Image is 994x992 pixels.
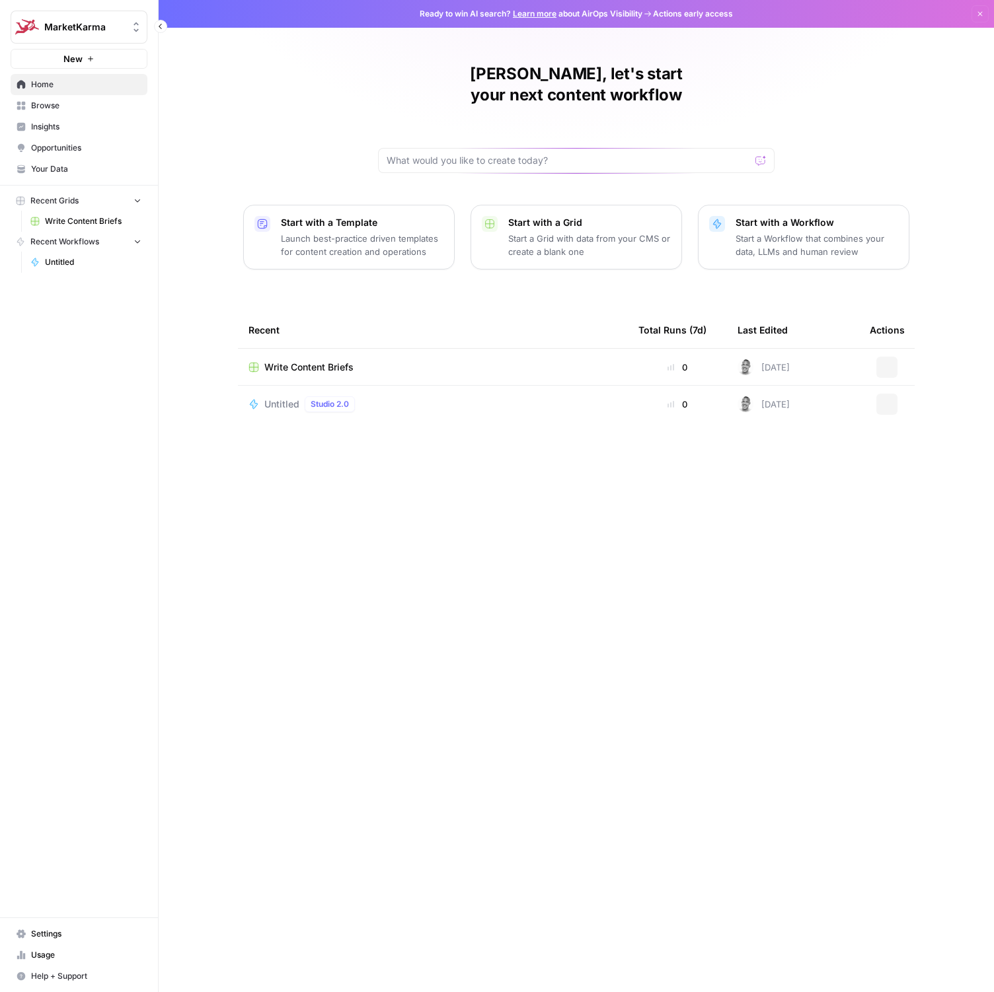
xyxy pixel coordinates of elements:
[30,236,99,248] span: Recent Workflows
[30,195,79,207] span: Recent Grids
[24,252,147,273] a: Untitled
[11,137,147,159] a: Opportunities
[249,361,617,374] a: Write Content Briefs
[31,928,141,940] span: Settings
[471,205,682,269] button: Start with a GridStart a Grid with data from your CMS or create a blank one
[249,312,617,348] div: Recent
[738,312,788,348] div: Last Edited
[11,49,147,69] button: New
[738,396,790,412] div: [DATE]
[31,79,141,90] span: Home
[45,256,141,268] span: Untitled
[513,9,556,18] a: Learn more
[31,163,141,175] span: Your Data
[11,74,147,95] a: Home
[11,95,147,116] a: Browse
[11,159,147,180] a: Your Data
[420,8,642,20] span: Ready to win AI search? about AirOps Visibility
[31,949,141,961] span: Usage
[249,396,617,412] a: UntitledStudio 2.0
[15,15,39,39] img: MarketKarma Logo
[738,359,753,375] img: iej2ycx3it25hbx8ayl07qoiyvsa
[11,232,147,252] button: Recent Workflows
[638,398,716,411] div: 0
[63,52,83,65] span: New
[870,312,905,348] div: Actions
[736,216,898,229] p: Start with a Workflow
[11,923,147,944] a: Settings
[243,205,455,269] button: Start with a TemplateLaunch best-practice driven templates for content creation and operations
[281,232,443,258] p: Launch best-practice driven templates for content creation and operations
[638,312,707,348] div: Total Runs (7d)
[11,191,147,211] button: Recent Grids
[11,966,147,987] button: Help + Support
[508,216,671,229] p: Start with a Grid
[311,398,349,410] span: Studio 2.0
[378,63,775,106] h1: [PERSON_NAME], let's start your next content workflow
[738,396,753,412] img: iej2ycx3it25hbx8ayl07qoiyvsa
[45,215,141,227] span: Write Content Briefs
[31,142,141,154] span: Opportunities
[11,944,147,966] a: Usage
[281,216,443,229] p: Start with a Template
[736,232,898,258] p: Start a Workflow that combines your data, LLMs and human review
[11,116,147,137] a: Insights
[738,359,790,375] div: [DATE]
[698,205,909,269] button: Start with a WorkflowStart a Workflow that combines your data, LLMs and human review
[264,398,299,411] span: Untitled
[24,211,147,232] a: Write Content Briefs
[264,361,354,374] span: Write Content Briefs
[508,232,671,258] p: Start a Grid with data from your CMS or create a blank one
[638,361,716,374] div: 0
[31,100,141,112] span: Browse
[31,970,141,982] span: Help + Support
[653,8,733,20] span: Actions early access
[31,121,141,133] span: Insights
[44,20,124,34] span: MarketKarma
[387,154,750,167] input: What would you like to create today?
[11,11,147,44] button: Workspace: MarketKarma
